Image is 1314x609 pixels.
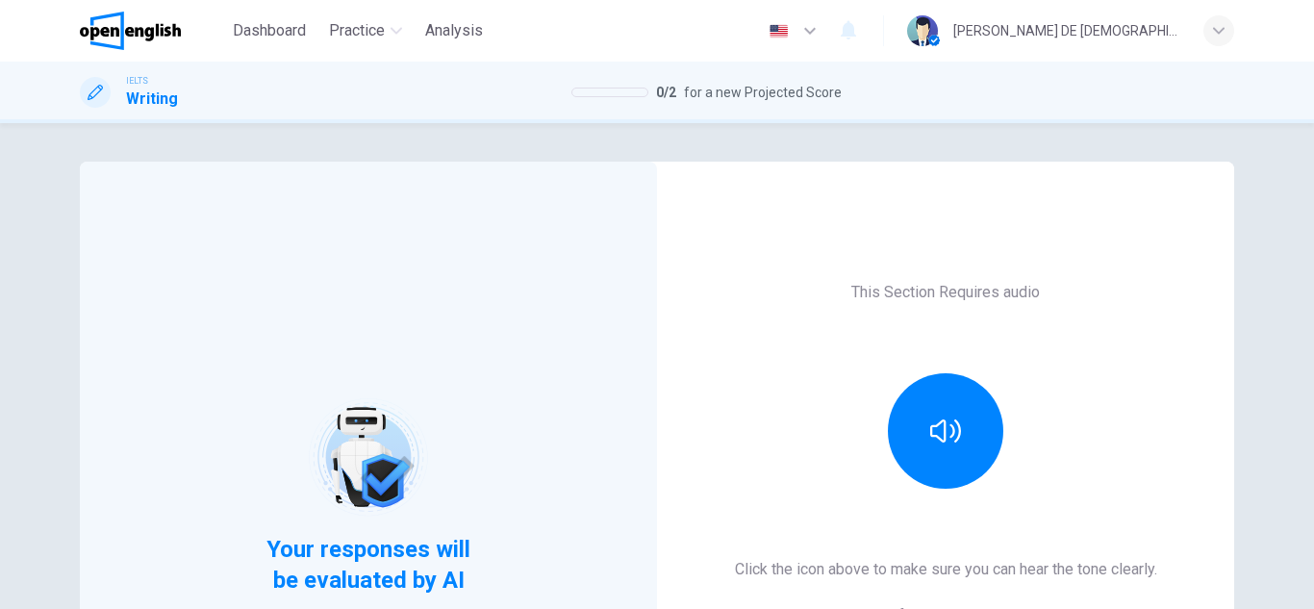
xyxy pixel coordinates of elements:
[126,74,148,88] span: IELTS
[321,13,410,48] button: Practice
[907,15,938,46] img: Profile picture
[767,24,791,38] img: en
[953,19,1180,42] div: [PERSON_NAME] DE [DEMOGRAPHIC_DATA][PERSON_NAME]
[735,558,1157,581] h6: Click the icon above to make sure you can hear the tone clearly.
[851,281,1040,304] h6: This Section Requires audio
[80,12,225,50] a: OpenEnglish logo
[80,12,181,50] img: OpenEnglish logo
[252,534,486,596] span: Your responses will be evaluated by AI
[233,19,306,42] span: Dashboard
[417,13,491,48] button: Analysis
[225,13,314,48] button: Dashboard
[425,19,483,42] span: Analysis
[307,396,429,519] img: robot icon
[329,19,385,42] span: Practice
[126,88,178,111] h1: Writing
[684,81,842,104] span: for a new Projected Score
[656,81,676,104] span: 0 / 2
